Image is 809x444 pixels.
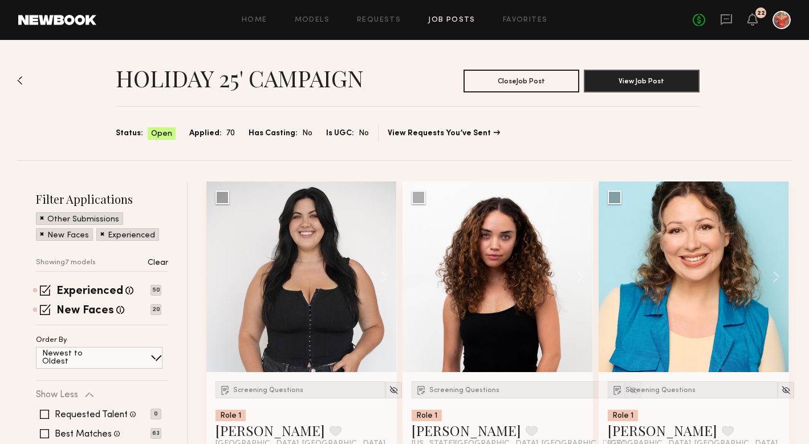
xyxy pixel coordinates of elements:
[216,410,246,421] div: Role 1
[36,259,96,267] p: Showing 7 models
[295,17,330,24] a: Models
[108,232,155,240] p: Experienced
[151,285,161,296] p: 50
[464,70,579,92] button: CloseJob Post
[326,127,354,140] span: Is UGC:
[151,409,161,419] p: 0
[388,130,500,138] a: View Requests You’ve Sent
[242,17,267,24] a: Home
[781,385,791,395] img: Unhide Model
[151,128,172,140] span: Open
[359,127,369,140] span: No
[757,10,765,17] div: 22
[36,337,67,344] p: Order By
[148,259,168,267] p: Clear
[584,70,700,92] button: View Job Post
[428,17,475,24] a: Job Posts
[416,384,427,395] img: Submission Icon
[357,17,401,24] a: Requests
[56,305,114,317] label: New Faces
[189,127,222,140] span: Applied:
[17,76,23,85] img: Back to previous page
[216,421,325,439] a: [PERSON_NAME]
[625,387,696,394] span: Screening Questions
[47,216,119,224] p: Other Submissions
[226,127,235,140] span: 70
[233,387,303,394] span: Screening Questions
[412,421,521,439] a: [PERSON_NAME]
[116,64,364,92] h1: HOLIDAY 25' CAMPAIGN
[56,286,123,297] label: Experienced
[55,410,128,419] label: Requested Talent
[36,390,78,399] p: Show Less
[503,17,548,24] a: Favorites
[429,387,499,394] span: Screening Questions
[219,384,231,395] img: Submission Icon
[389,385,399,395] img: Unhide Model
[612,384,623,395] img: Submission Icon
[302,127,312,140] span: No
[249,127,298,140] span: Has Casting:
[151,428,161,439] p: 63
[412,410,442,421] div: Role 1
[116,127,143,140] span: Status:
[151,304,161,315] p: 20
[608,421,717,439] a: [PERSON_NAME]
[47,232,89,240] p: New Faces
[42,350,110,366] p: Newest to Oldest
[608,410,638,421] div: Role 1
[55,430,112,439] label: Best Matches
[36,191,168,207] h2: Filter Applications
